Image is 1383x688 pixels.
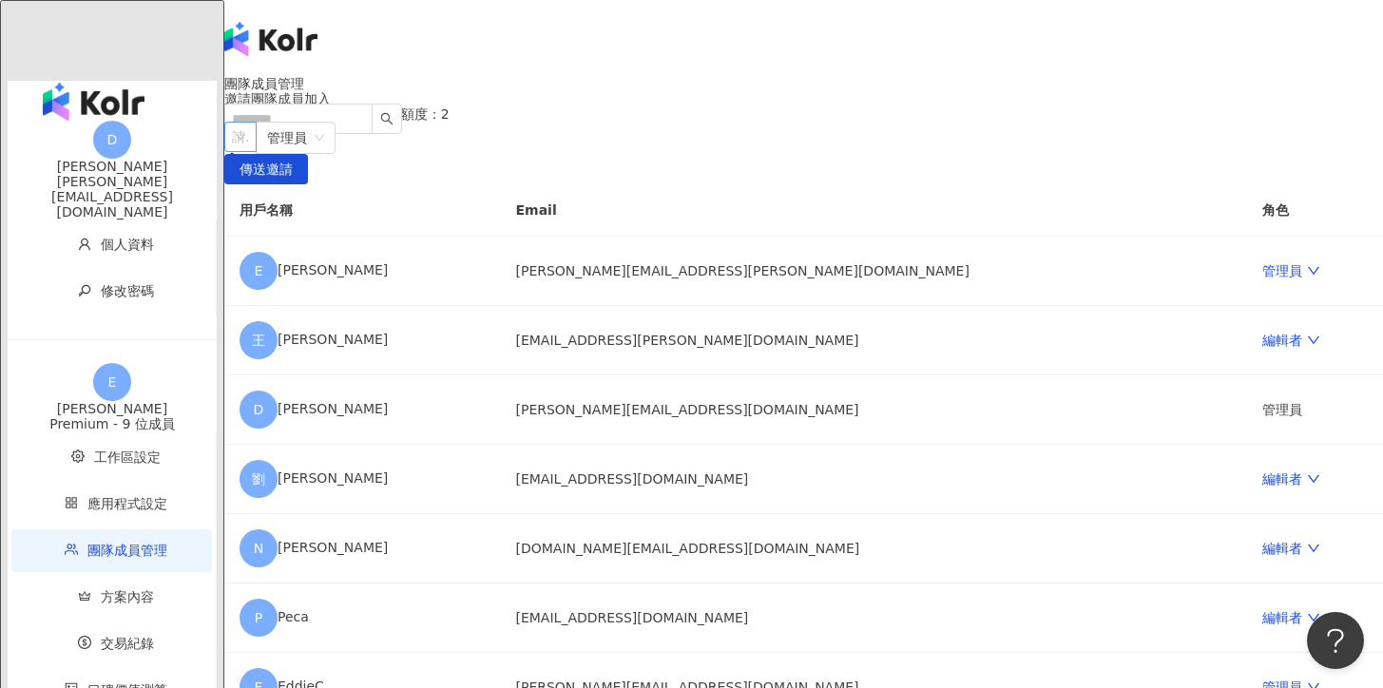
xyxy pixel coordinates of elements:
[500,583,1247,653] td: [EMAIL_ADDRESS][DOMAIN_NAME]
[108,372,117,392] span: E
[8,401,217,416] div: [PERSON_NAME]
[224,22,317,56] img: logo
[500,514,1247,583] td: [DOMAIN_NAME][EMAIL_ADDRESS][DOMAIN_NAME]
[1247,184,1383,237] th: 角色
[224,154,308,184] button: 傳送邀請
[43,83,144,121] img: logo
[107,129,118,150] span: D
[240,460,485,498] div: [PERSON_NAME]
[252,330,265,351] span: 王
[1247,375,1383,445] td: 管理員
[101,636,154,651] span: 交易紀錄
[254,399,264,420] span: D
[1262,471,1319,487] a: 編輯者
[240,321,485,359] div: [PERSON_NAME]
[78,284,91,297] span: key
[8,416,217,431] div: Premium - 9 位成員
[1307,542,1320,555] span: down
[1307,611,1320,624] span: down
[94,449,161,465] span: 工作區設定
[8,159,217,174] div: [PERSON_NAME]
[254,538,263,559] span: N
[240,252,485,290] div: [PERSON_NAME]
[240,155,293,185] span: 傳送邀請
[101,283,154,298] span: 修改密碼
[78,238,91,251] span: user
[267,123,324,153] span: 管理員
[240,529,485,567] div: [PERSON_NAME]
[1307,334,1320,347] span: down
[8,174,217,220] div: [PERSON_NAME][EMAIL_ADDRESS][DOMAIN_NAME]
[500,184,1247,237] th: Email
[380,112,394,125] span: search
[1262,610,1319,625] a: 編輯者
[1307,264,1320,277] span: down
[240,391,485,429] div: [PERSON_NAME]
[101,237,154,252] span: 個人資料
[252,468,265,489] span: 劉
[240,599,485,637] div: Peca
[255,607,262,628] span: P
[224,91,1383,106] div: 邀請團隊成員加入
[1262,263,1319,278] a: 管理員
[500,445,1247,514] td: [EMAIL_ADDRESS][DOMAIN_NAME]
[1307,472,1320,486] span: down
[500,237,1247,306] td: [PERSON_NAME][EMAIL_ADDRESS][PERSON_NAME][DOMAIN_NAME]
[255,260,263,281] span: E
[224,184,500,237] th: 用戶名稱
[78,636,91,649] span: dollar
[500,375,1247,445] td: [PERSON_NAME][EMAIL_ADDRESS][DOMAIN_NAME]
[87,543,167,558] span: 團隊成員管理
[101,589,154,604] span: 方案內容
[1307,612,1364,669] iframe: Help Scout Beacon - Open
[87,496,167,511] span: 應用程式設定
[1262,541,1319,556] a: 編輯者
[65,496,78,509] span: appstore
[500,306,1247,375] td: [EMAIL_ADDRESS][PERSON_NAME][DOMAIN_NAME]
[1262,333,1319,348] a: 編輯者
[224,76,1383,91] div: 團隊成員管理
